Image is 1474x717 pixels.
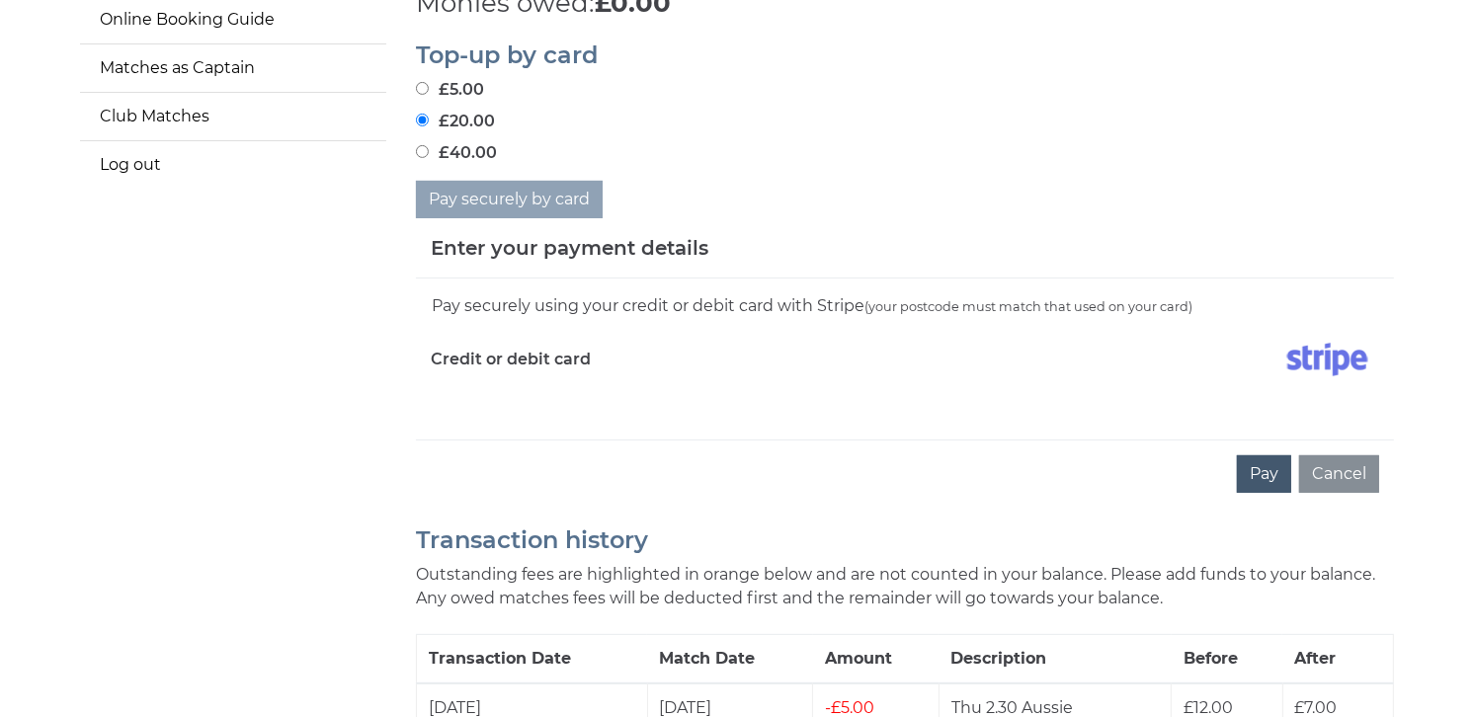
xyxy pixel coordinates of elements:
[416,145,429,158] input: £40.00
[1295,698,1338,717] span: £7.00
[813,635,940,684] th: Amount
[80,44,386,92] a: Matches as Captain
[416,527,1394,553] h2: Transaction history
[416,114,429,126] input: £20.00
[864,299,1192,314] small: (your postcode must match that used on your card)
[80,141,386,189] a: Log out
[431,293,1379,319] div: Pay securely using your credit or debit card with Stripe
[416,78,484,102] label: £5.00
[416,82,429,95] input: £5.00
[431,392,1379,409] iframe: Secure card payment input frame
[431,233,708,263] h5: Enter your payment details
[1184,698,1233,717] span: £12.00
[825,698,874,717] span: £5.00
[416,181,603,218] button: Pay securely by card
[1237,455,1291,493] button: Pay
[416,110,495,133] label: £20.00
[939,635,1172,684] th: Description
[1172,635,1282,684] th: Before
[80,93,386,140] a: Club Matches
[416,42,1394,68] h2: Top-up by card
[647,635,813,684] th: Match Date
[1282,635,1393,684] th: After
[416,563,1394,610] p: Outstanding fees are highlighted in orange below and are not counted in your balance. Please add ...
[431,335,591,384] label: Credit or debit card
[417,635,648,684] th: Transaction Date
[1299,455,1379,493] button: Cancel
[416,141,497,165] label: £40.00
